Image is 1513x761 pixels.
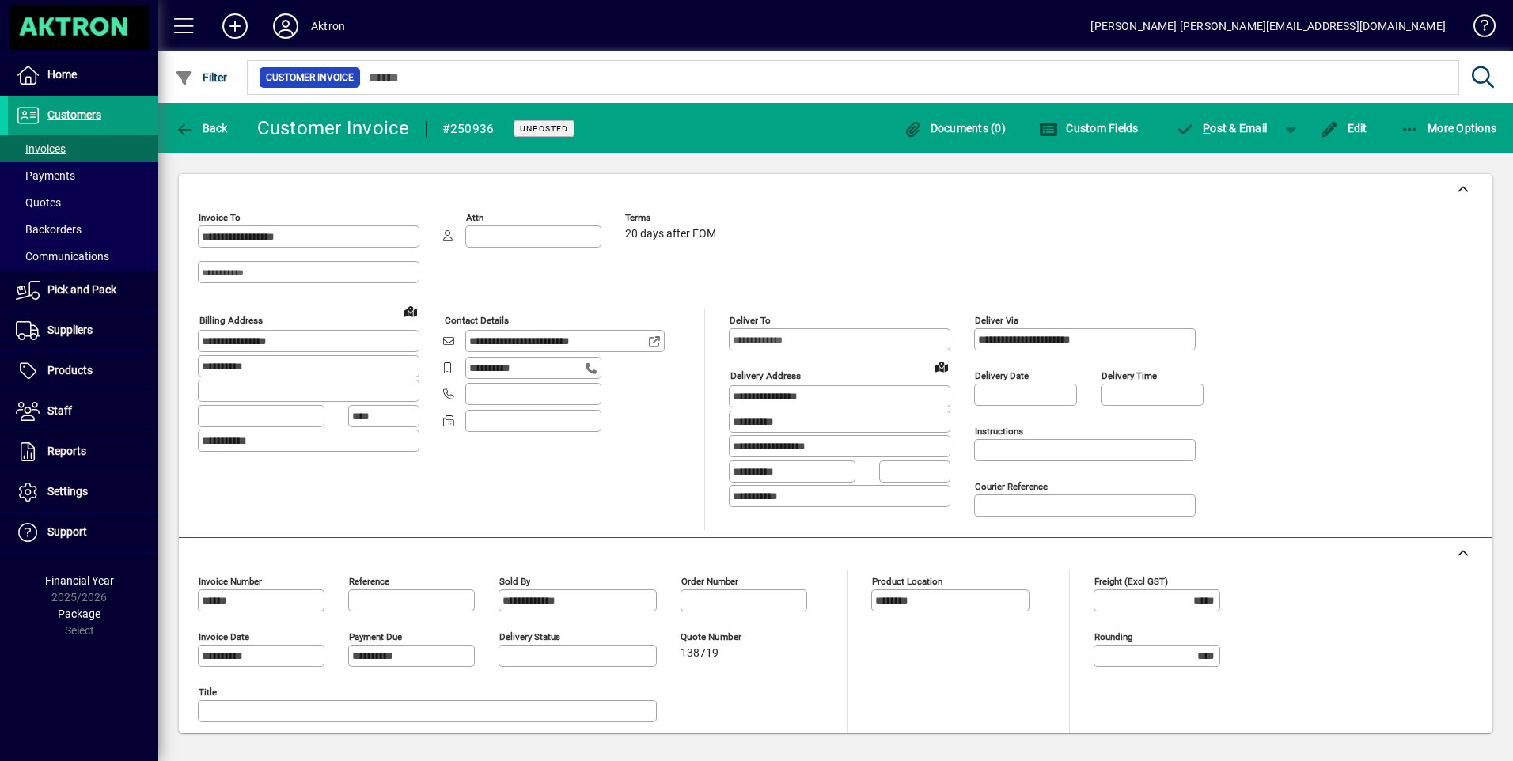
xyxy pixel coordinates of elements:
a: Support [8,513,158,552]
span: Reports [47,445,86,457]
span: ost & Email [1176,122,1268,134]
mat-label: Courier Reference [975,481,1048,492]
app-page-header-button: Back [158,114,245,142]
mat-label: Attn [466,212,483,223]
mat-label: Invoice To [199,212,241,223]
div: [PERSON_NAME] [PERSON_NAME][EMAIL_ADDRESS][DOMAIN_NAME] [1090,13,1446,39]
mat-label: Invoice date [199,631,249,642]
a: Knowledge Base [1462,3,1493,55]
a: View on map [929,354,954,379]
a: Settings [8,472,158,512]
mat-label: Deliver via [975,315,1018,326]
mat-label: Delivery status [499,631,560,642]
span: Staff [47,404,72,417]
span: More Options [1401,122,1497,134]
button: Add [210,12,260,40]
button: Filter [171,63,232,92]
a: Quotes [8,189,158,216]
span: 20 days after EOM [625,228,716,240]
mat-label: Instructions [975,426,1023,437]
button: More Options [1397,114,1501,142]
span: Settings [47,485,88,498]
button: Post & Email [1168,114,1276,142]
mat-label: Deliver To [730,315,771,326]
button: Custom Fields [1035,114,1143,142]
a: Suppliers [8,311,158,350]
a: Home [8,55,158,95]
a: Reports [8,432,158,471]
span: Unposted [520,123,568,134]
button: Back [171,114,232,142]
mat-label: Invoice number [199,576,262,587]
mat-label: Title [199,687,217,698]
mat-label: Payment due [349,631,402,642]
span: P [1203,122,1210,134]
span: Package [58,608,100,620]
div: Aktron [311,13,345,39]
mat-label: Delivery date [975,370,1029,381]
mat-label: Rounding [1094,631,1132,642]
button: Documents (0) [899,114,1010,142]
a: Payments [8,162,158,189]
span: Products [47,364,93,377]
button: Edit [1316,114,1371,142]
span: Home [47,68,77,81]
span: Filter [175,71,228,84]
span: Support [47,525,87,538]
span: Back [175,122,228,134]
div: #250936 [442,116,495,142]
a: Communications [8,243,158,270]
mat-label: Product location [872,576,942,587]
span: Custom Fields [1039,122,1139,134]
span: Invoices [16,142,66,155]
span: Customer Invoice [266,70,354,85]
span: Communications [16,250,109,263]
span: Pick and Pack [47,283,116,296]
span: Customers [47,108,101,121]
div: Customer Invoice [257,115,410,141]
span: Quotes [16,196,61,209]
span: Financial Year [45,574,114,587]
a: Backorders [8,216,158,243]
mat-label: Delivery time [1102,370,1157,381]
a: Pick and Pack [8,271,158,310]
mat-label: Sold by [499,576,530,587]
span: Backorders [16,223,82,236]
button: Profile [260,12,311,40]
span: 138719 [681,647,719,660]
span: Documents (0) [903,122,1006,134]
span: Edit [1320,122,1367,134]
mat-label: Reference [349,576,389,587]
span: Quote number [681,632,775,642]
a: View on map [398,298,423,324]
mat-label: Order number [681,576,738,587]
a: Invoices [8,135,158,162]
a: Staff [8,392,158,431]
a: Products [8,351,158,391]
mat-label: Freight (excl GST) [1094,576,1168,587]
span: Payments [16,169,75,182]
span: Terms [625,213,720,223]
span: Suppliers [47,324,93,336]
